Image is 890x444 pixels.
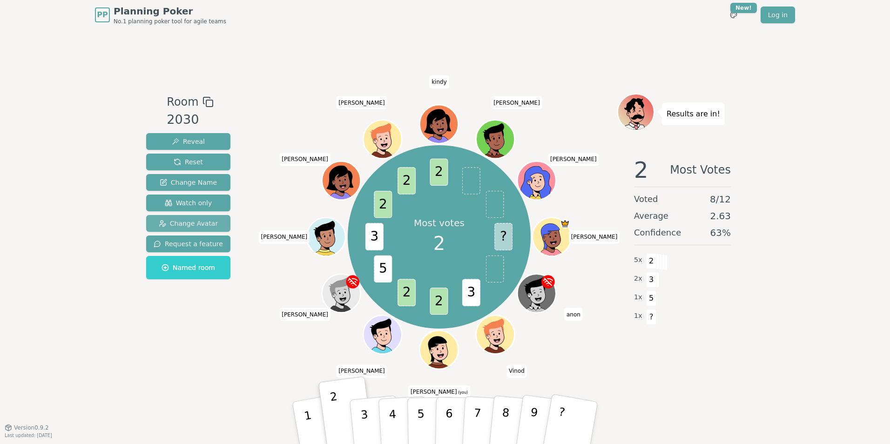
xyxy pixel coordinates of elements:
[414,216,465,229] p: Most votes
[646,309,657,325] span: ?
[97,9,108,20] span: PP
[646,290,657,306] span: 5
[95,5,226,25] a: PPPlanning PokerNo.1 planning poker tool for agile teams
[329,390,343,441] p: 2
[165,198,212,208] span: Watch only
[408,385,470,398] span: Click to change your name
[174,157,203,167] span: Reset
[160,178,217,187] span: Change Name
[167,110,213,129] div: 2030
[430,288,448,315] span: 2
[725,7,742,23] button: New!
[462,279,480,306] span: 3
[429,75,449,88] span: Click to change your name
[634,255,642,265] span: 5 x
[398,168,416,195] span: 2
[421,331,458,368] button: Click to change your avatar
[430,159,448,186] span: 2
[279,153,330,166] span: Click to change your name
[5,424,49,431] button: Version0.9.2
[146,215,230,232] button: Change Avatar
[457,390,468,395] span: (you)
[146,256,230,279] button: Named room
[667,108,720,121] p: Results are in!
[710,193,731,206] span: 8 / 12
[634,159,648,181] span: 2
[491,96,542,109] span: Click to change your name
[634,226,681,239] span: Confidence
[560,219,570,229] span: Natasha is the host
[146,133,230,150] button: Reveal
[495,223,513,250] span: ?
[670,159,731,181] span: Most Votes
[634,274,642,284] span: 2 x
[634,311,642,321] span: 1 x
[146,195,230,211] button: Watch only
[146,174,230,191] button: Change Name
[710,226,731,239] span: 63 %
[154,239,223,249] span: Request a feature
[259,230,310,243] span: Click to change your name
[398,279,416,306] span: 2
[114,5,226,18] span: Planning Poker
[336,96,387,109] span: Click to change your name
[336,364,387,377] span: Click to change your name
[172,137,205,146] span: Reveal
[146,154,230,170] button: Reset
[506,364,527,377] span: Click to change your name
[162,263,215,272] span: Named room
[710,209,731,222] span: 2.63
[564,308,583,321] span: Click to change your name
[433,229,445,257] span: 2
[374,191,392,218] span: 2
[634,292,642,303] span: 1 x
[374,256,392,283] span: 5
[761,7,795,23] a: Log in
[114,18,226,25] span: No.1 planning poker tool for agile teams
[146,235,230,252] button: Request a feature
[365,223,384,250] span: 3
[279,308,330,321] span: Click to change your name
[167,94,198,110] span: Room
[569,230,620,243] span: Click to change your name
[14,424,49,431] span: Version 0.9.2
[159,219,218,228] span: Change Avatar
[634,209,668,222] span: Average
[646,253,657,269] span: 2
[548,153,599,166] span: Click to change your name
[634,193,658,206] span: Voted
[5,433,52,438] span: Last updated: [DATE]
[730,3,757,13] div: New!
[646,272,657,288] span: 3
